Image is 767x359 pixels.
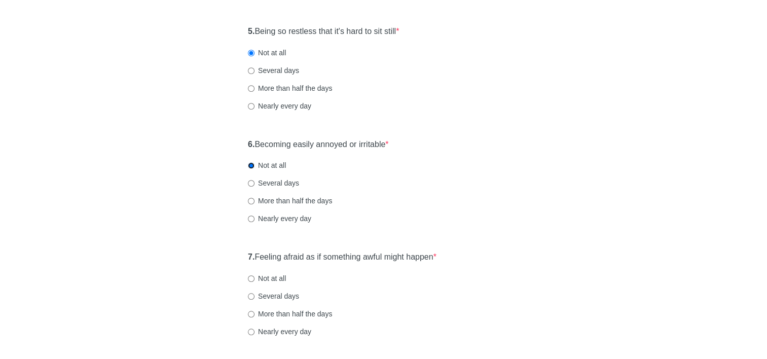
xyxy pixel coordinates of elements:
[248,140,254,149] strong: 6.
[248,275,254,282] input: Not at all
[248,160,286,170] label: Not at all
[248,162,254,169] input: Not at all
[248,293,254,300] input: Several days
[248,198,254,204] input: More than half the days
[248,327,311,337] label: Nearly every day
[248,252,436,263] label: Feeling afraid as if something awful might happen
[248,180,254,187] input: Several days
[248,196,332,206] label: More than half the days
[248,83,332,93] label: More than half the days
[248,216,254,222] input: Nearly every day
[248,311,254,317] input: More than half the days
[248,27,254,35] strong: 5.
[248,329,254,335] input: Nearly every day
[248,213,311,224] label: Nearly every day
[248,101,311,111] label: Nearly every day
[248,103,254,110] input: Nearly every day
[248,139,389,151] label: Becoming easily annoyed or irritable
[248,291,299,301] label: Several days
[248,309,332,319] label: More than half the days
[248,65,299,76] label: Several days
[248,178,299,188] label: Several days
[248,253,254,261] strong: 7.
[248,67,254,74] input: Several days
[248,273,286,283] label: Not at all
[248,85,254,92] input: More than half the days
[248,50,254,56] input: Not at all
[248,26,399,38] label: Being so restless that it's hard to sit still
[248,48,286,58] label: Not at all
